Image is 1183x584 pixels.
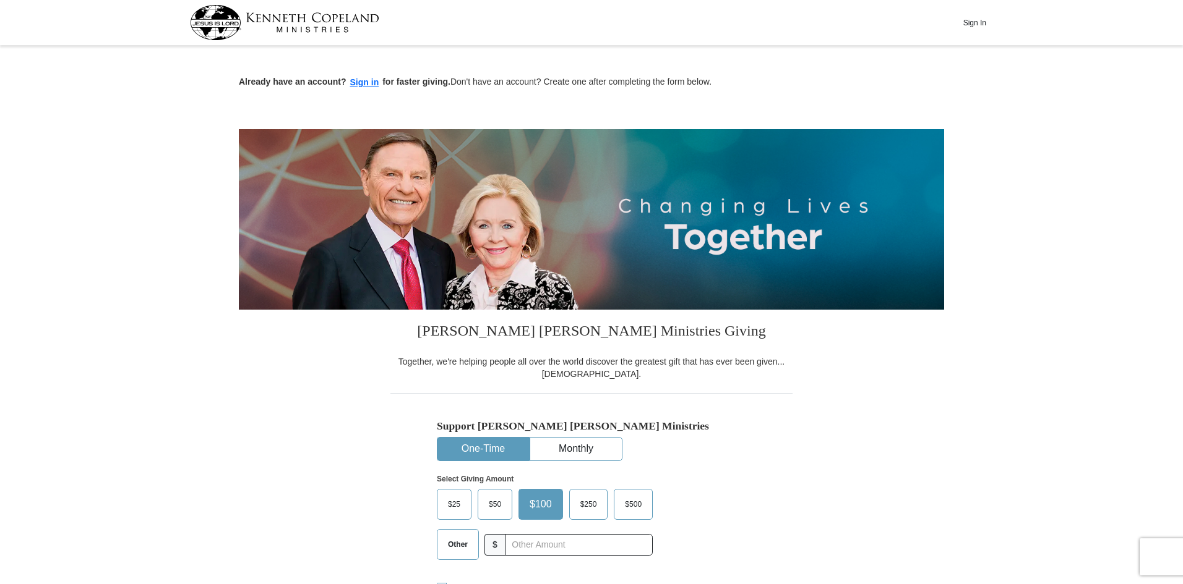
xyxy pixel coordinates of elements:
h3: [PERSON_NAME] [PERSON_NAME] Ministries Giving [390,310,793,355]
button: Monthly [530,438,622,460]
button: One-Time [437,438,529,460]
div: Together, we're helping people all over the world discover the greatest gift that has ever been g... [390,355,793,380]
span: $250 [574,495,603,514]
span: $25 [442,495,467,514]
span: $100 [523,495,558,514]
span: $50 [483,495,507,514]
button: Sign In [956,13,993,32]
img: kcm-header-logo.svg [190,5,379,40]
span: Other [442,535,474,554]
span: $500 [619,495,648,514]
span: $ [484,534,505,556]
p: Don't have an account? Create one after completing the form below. [239,75,944,90]
strong: Select Giving Amount [437,475,514,483]
h5: Support [PERSON_NAME] [PERSON_NAME] Ministries [437,420,746,433]
button: Sign in [346,75,383,90]
input: Other Amount [505,534,653,556]
strong: Already have an account? for faster giving. [239,77,450,87]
